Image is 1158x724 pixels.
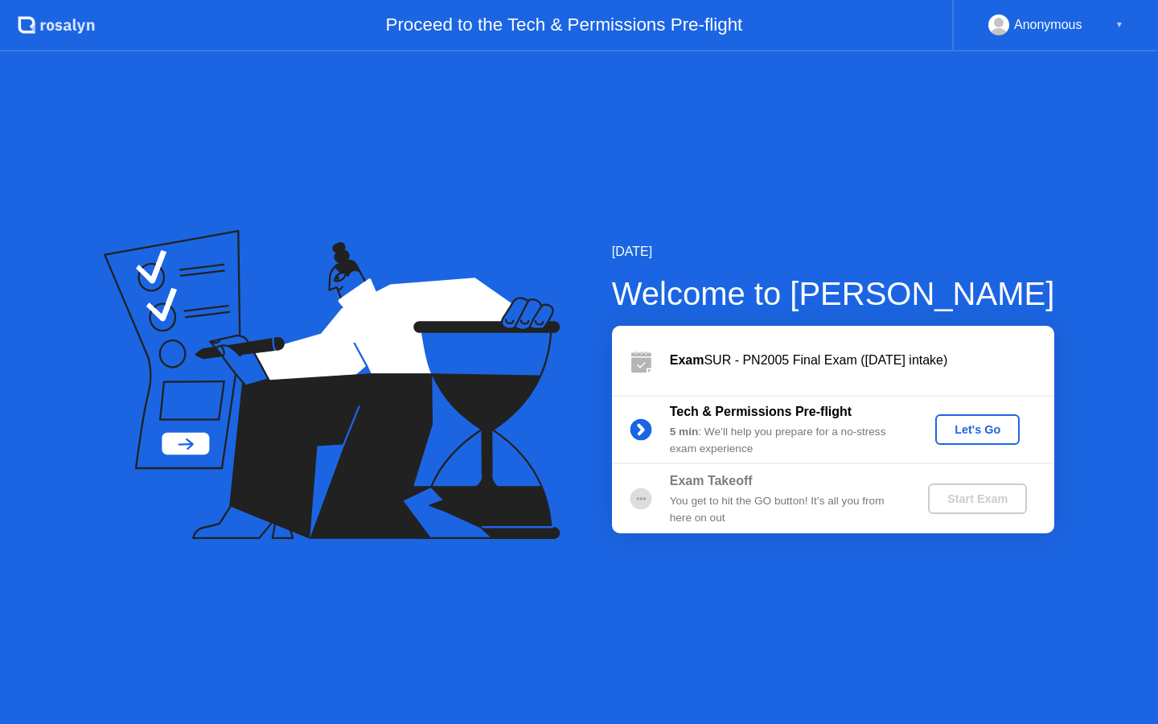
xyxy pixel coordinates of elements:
div: : We’ll help you prepare for a no-stress exam experience [670,424,901,457]
div: You get to hit the GO button! It’s all you from here on out [670,493,901,526]
b: 5 min [670,426,699,438]
b: Exam [670,353,704,367]
b: Tech & Permissions Pre-flight [670,405,852,418]
div: Start Exam [934,492,1020,505]
div: Welcome to [PERSON_NAME] [612,269,1055,318]
div: [DATE] [612,242,1055,261]
button: Let's Go [935,414,1020,445]
div: Let's Go [942,423,1013,436]
div: SUR - PN2005 Final Exam ([DATE] intake) [670,351,1054,370]
div: ▼ [1115,14,1123,35]
button: Start Exam [928,483,1027,514]
div: Anonymous [1014,14,1082,35]
b: Exam Takeoff [670,474,753,487]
